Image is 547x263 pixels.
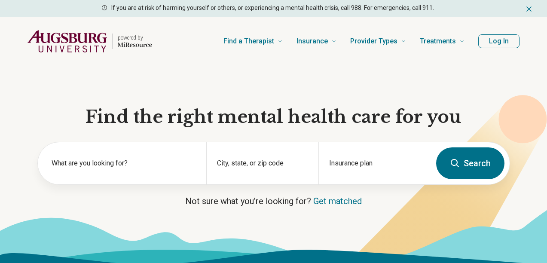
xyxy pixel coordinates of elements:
label: What are you looking for? [52,158,196,168]
span: Provider Types [350,35,397,47]
a: Provider Types [350,24,406,58]
a: Treatments [420,24,464,58]
a: Get matched [313,196,362,206]
a: Home page [28,28,152,55]
a: Insurance [296,24,336,58]
button: Dismiss [525,3,533,14]
button: Search [436,147,504,179]
a: Find a Therapist [223,24,283,58]
p: If you are at risk of harming yourself or others, or experiencing a mental health crisis, call 98... [111,3,434,12]
span: Treatments [420,35,456,47]
span: Insurance [296,35,328,47]
h1: Find the right mental health care for you [37,106,510,128]
span: Find a Therapist [223,35,274,47]
button: Log In [478,34,519,48]
p: powered by [118,34,152,41]
p: Not sure what you’re looking for? [37,195,510,207]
